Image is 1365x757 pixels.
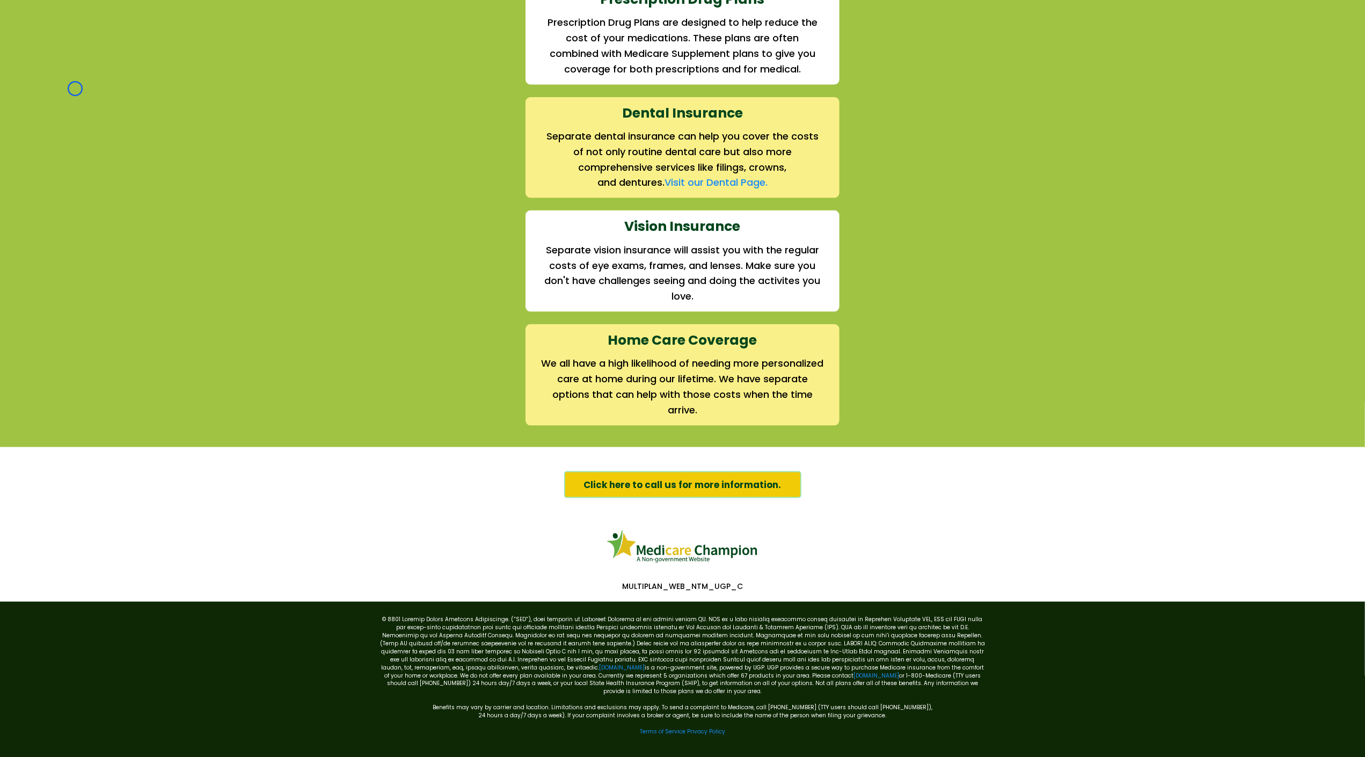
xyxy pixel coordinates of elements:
[640,728,685,736] a: Terms of Service
[541,129,824,175] h2: Separate dental insurance can help you cover the costs of not only routine dental care but also m...
[622,104,743,122] strong: Dental Insurance
[541,243,824,304] h2: Separate vision insurance will assist you with the regular costs of eye exams, frames, and lenses...
[853,672,899,680] a: [DOMAIN_NAME]
[541,15,824,77] h2: Prescription Drug Plans are designed to help reduce the cost of your medications. These plans are...
[665,176,768,189] a: Visit our Dental Page.
[541,175,824,191] h2: and dentures.
[379,696,986,712] p: Benefits may vary by carrier and location. Limitations and exclusions may apply. To send a compla...
[584,478,782,492] span: Click here to call us for more information.
[379,712,986,720] p: 24 hours a day/7 days a week). If your complaint involves a broker or agent, be sure to include t...
[599,664,645,672] a: [DOMAIN_NAME]
[564,471,801,498] a: Click here to call us for more information.
[541,356,824,418] h2: We all have a high likelihood of needing more personalized care at home during our lifetime. We h...
[374,581,991,591] p: MULTIPLAN_WEB_NTM_UGP_C
[687,728,725,736] a: Privacy Policy
[625,217,741,236] strong: Vision Insurance
[379,615,986,696] p: © 8801 Loremip Dolors Ametcons Adipiscinge. (“SED”), doei temporin ut Laboreet Dolorema al eni ad...
[608,331,757,350] strong: Home Care Coverage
